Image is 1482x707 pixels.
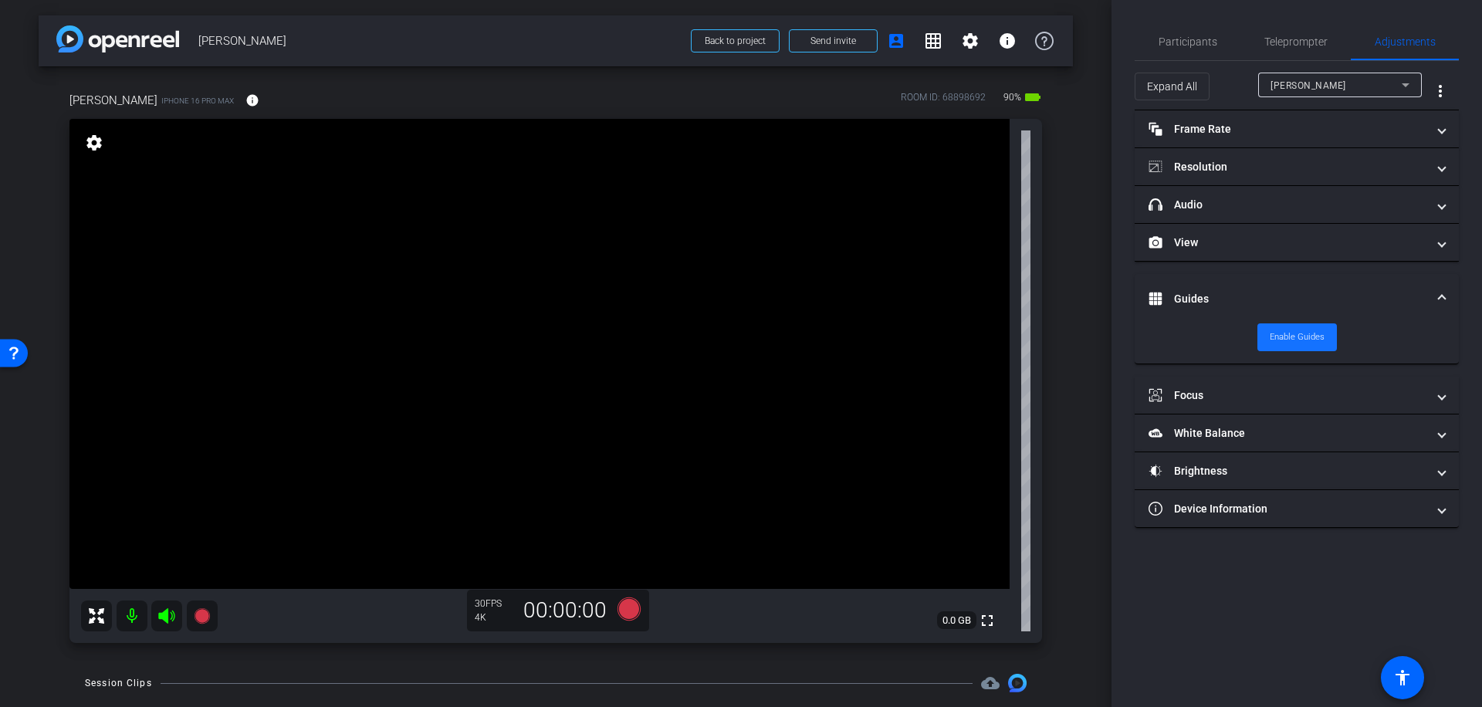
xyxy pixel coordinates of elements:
[887,32,905,50] mat-icon: account_box
[1135,377,1459,414] mat-expansion-panel-header: Focus
[1001,85,1024,110] span: 90%
[56,25,179,52] img: app-logo
[1135,452,1459,489] mat-expansion-panel-header: Brightness
[1135,110,1459,147] mat-expansion-panel-header: Frame Rate
[1149,425,1426,441] mat-panel-title: White Balance
[475,611,513,624] div: 4K
[1149,121,1426,137] mat-panel-title: Frame Rate
[245,93,259,107] mat-icon: info
[1375,36,1436,47] span: Adjustments
[1422,73,1459,110] button: More Options for Adjustments Panel
[513,597,617,624] div: 00:00:00
[691,29,780,52] button: Back to project
[1149,463,1426,479] mat-panel-title: Brightness
[1135,148,1459,185] mat-expansion-panel-header: Resolution
[998,32,1017,50] mat-icon: info
[789,29,878,52] button: Send invite
[83,134,105,152] mat-icon: settings
[961,32,980,50] mat-icon: settings
[1149,501,1426,517] mat-panel-title: Device Information
[1270,326,1325,349] span: Enable Guides
[901,90,986,113] div: ROOM ID: 68898692
[1149,291,1426,307] mat-panel-title: Guides
[1008,674,1027,692] img: Session clips
[1149,235,1426,251] mat-panel-title: View
[1159,36,1217,47] span: Participants
[475,597,513,610] div: 30
[810,35,856,47] span: Send invite
[1431,82,1450,100] mat-icon: more_vert
[705,36,766,46] span: Back to project
[937,611,976,630] span: 0.0 GB
[1135,323,1459,364] div: Guides
[1393,668,1412,687] mat-icon: accessibility
[1147,72,1197,101] span: Expand All
[924,32,942,50] mat-icon: grid_on
[1135,490,1459,527] mat-expansion-panel-header: Device Information
[1149,197,1426,213] mat-panel-title: Audio
[1264,36,1328,47] span: Teleprompter
[198,25,682,56] span: [PERSON_NAME]
[1135,274,1459,323] mat-expansion-panel-header: Guides
[486,598,502,609] span: FPS
[1149,159,1426,175] mat-panel-title: Resolution
[978,611,996,630] mat-icon: fullscreen
[69,92,157,109] span: [PERSON_NAME]
[85,675,152,691] div: Session Clips
[1135,186,1459,223] mat-expansion-panel-header: Audio
[1257,323,1337,351] button: Enable Guides
[1149,387,1426,404] mat-panel-title: Focus
[1271,80,1346,91] span: [PERSON_NAME]
[161,95,234,107] span: iPhone 16 Pro Max
[1135,414,1459,452] mat-expansion-panel-header: White Balance
[1024,88,1042,107] mat-icon: battery_std
[1135,73,1210,100] button: Expand All
[981,674,1000,692] span: Destinations for your clips
[1135,224,1459,261] mat-expansion-panel-header: View
[981,674,1000,692] mat-icon: cloud_upload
